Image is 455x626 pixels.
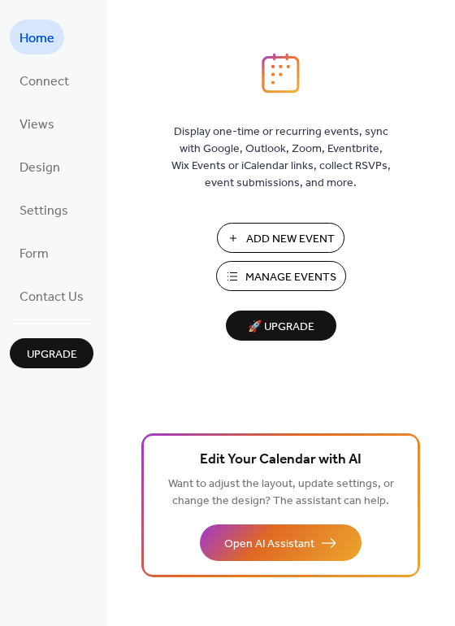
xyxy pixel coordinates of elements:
[262,53,299,93] img: logo_icon.svg
[10,278,93,313] a: Contact Us
[19,155,60,180] span: Design
[226,311,336,341] button: 🚀 Upgrade
[10,338,93,368] button: Upgrade
[216,261,346,291] button: Manage Events
[224,536,314,553] span: Open AI Assistant
[10,106,64,141] a: Views
[200,524,362,561] button: Open AI Assistant
[10,20,64,54] a: Home
[168,473,394,512] span: Want to adjust the layout, update settings, or change the design? The assistant can help.
[19,112,54,137] span: Views
[246,231,335,248] span: Add New Event
[10,63,79,98] a: Connect
[27,346,77,363] span: Upgrade
[171,124,391,192] span: Display one-time or recurring events, sync with Google, Outlook, Zoom, Eventbrite, Wix Events or ...
[245,269,336,286] span: Manage Events
[236,316,327,338] span: 🚀 Upgrade
[200,449,362,472] span: Edit Your Calendar with AI
[10,192,78,227] a: Settings
[10,235,58,270] a: Form
[19,285,84,310] span: Contact Us
[19,198,68,224] span: Settings
[19,69,69,94] span: Connect
[19,241,49,267] span: Form
[217,223,344,253] button: Add New Event
[10,149,70,184] a: Design
[19,26,54,51] span: Home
